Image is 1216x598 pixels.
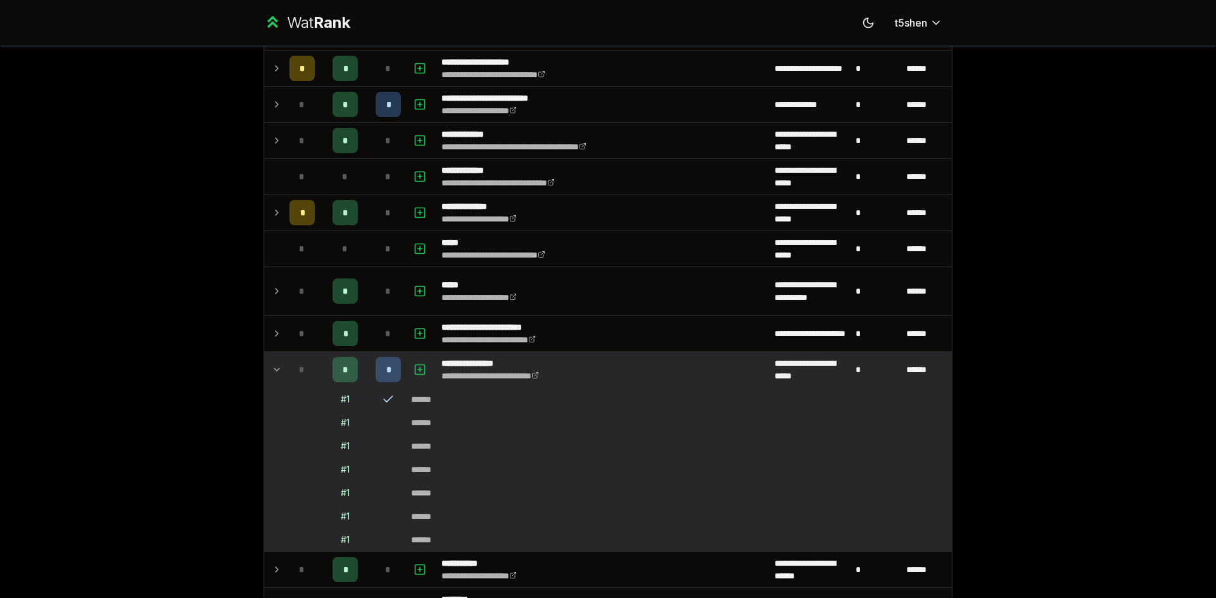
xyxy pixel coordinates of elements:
div: # 1 [341,487,350,499]
div: # 1 [341,533,350,546]
span: t5shen [895,15,927,30]
a: WatRank [263,13,350,33]
div: # 1 [341,416,350,429]
div: # 1 [341,463,350,476]
button: t5shen [885,11,953,34]
div: Wat [287,13,350,33]
div: # 1 [341,393,350,406]
span: Rank [313,13,350,32]
div: # 1 [341,440,350,452]
div: # 1 [341,510,350,523]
